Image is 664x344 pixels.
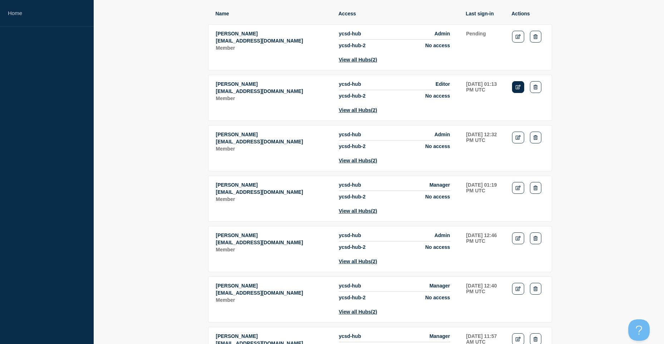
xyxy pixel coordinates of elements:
[339,295,366,300] span: ycsd-hub-2
[216,333,258,339] span: [PERSON_NAME]
[339,208,377,214] button: View all Hubs(2)
[216,283,331,289] p: Name: Ricardo Hyde
[216,240,331,245] p: Email: dkilburn2@ycsd.york.va.us
[216,146,331,152] p: Role: Member
[339,143,366,149] span: ycsd-hub-2
[628,319,650,341] iframe: Help Scout Beacon - Open
[339,182,450,191] li: Access to Hub ycsd-hub with role Manager
[371,208,377,214] span: (2)
[512,283,525,295] a: Edit
[466,232,505,265] td: Last sign-in: 2025-07-10 12:46 PM UTC
[512,81,545,113] td: Actions: Edit Delete
[216,31,331,36] p: Name: Allan Sabino
[371,107,377,113] span: (2)
[339,232,450,241] li: Access to Hub ycsd-hub with role Admin
[216,182,258,188] span: [PERSON_NAME]
[216,333,331,339] p: Name: Troy Gioia
[530,283,541,295] button: Delete
[530,81,541,93] button: Delete
[530,182,541,194] button: Delete
[466,81,505,113] td: Last sign-in: 2025-08-14 01:13 PM UTC
[466,282,505,315] td: Last sign-in: 2025-08-14 12:40 PM UTC
[216,88,331,94] p: Email: ebunch@ycsd.york.va.us
[216,182,331,188] p: Name: Tara Fowler
[339,57,377,63] button: View all Hubs(2)
[425,244,450,250] span: No access
[339,40,450,48] li: Access to Hub ycsd-hub-2 with role No access
[216,139,331,144] p: Email: rfinch@ycsd.york.va.us
[216,45,331,51] p: Role: Member
[339,241,450,250] li: Access to Hub ycsd-hub-2 with role No access
[216,81,258,87] span: [PERSON_NAME]
[511,10,544,17] th: Actions
[371,309,377,315] span: (2)
[339,309,377,315] button: View all Hubs(2)
[512,282,545,315] td: Actions: Edit Delete
[425,93,450,99] span: No access
[466,30,505,63] td: Last sign-in: Pending
[339,194,366,200] span: ycsd-hub-2
[530,132,541,143] button: Delete
[425,295,450,300] span: No access
[371,57,377,63] span: (2)
[339,31,450,40] li: Access to Hub ycsd-hub with role Admin
[512,232,545,265] td: Actions: Edit Delete
[434,132,450,137] span: Admin
[215,10,331,17] th: Name
[371,259,377,264] span: (2)
[339,283,450,292] li: Access to Hub ycsd-hub with role Manager
[339,93,366,99] span: ycsd-hub-2
[425,143,450,149] span: No access
[339,333,361,339] span: ycsd-hub
[339,107,377,113] button: View all Hubs(2)
[512,232,525,244] a: Edit
[216,38,331,44] p: Email: asabino@ycsd.york.va.us
[512,30,545,63] td: Actions: Edit Delete
[216,232,331,238] p: Name: Dave Kilburn
[512,182,545,214] td: Actions: Edit Delete
[466,131,505,164] td: Last sign-in: 2025-08-14 12:32 PM UTC
[466,182,505,214] td: Last sign-in: 2025-08-05 01:19 PM UTC
[216,132,331,137] p: Name: Ron Finch
[339,31,361,36] span: ycsd-hub
[425,194,450,200] span: No access
[216,232,258,238] span: [PERSON_NAME]
[512,182,525,194] a: Edit
[512,132,525,143] a: Edit
[434,232,450,238] span: Admin
[339,259,377,264] button: View all Hubs(2)
[466,10,504,17] th: Last sign-in
[339,244,366,250] span: ycsd-hub-2
[512,81,525,93] a: Edit
[216,283,258,289] span: [PERSON_NAME]
[429,283,450,289] span: Manager
[216,132,258,137] span: [PERSON_NAME]
[339,182,361,188] span: ycsd-hub
[339,132,450,141] li: Access to Hub ycsd-hub with role Admin
[339,232,361,238] span: ycsd-hub
[436,81,450,87] span: Editor
[339,333,450,342] li: Access to Hub ycsd-hub with role Manager
[216,189,331,195] p: Email: tfowler@ycsd.york.va.us
[339,90,450,99] li: Access to Hub ycsd-hub-2 with role No access
[216,95,331,101] p: Role: Member
[338,10,458,17] th: Access
[429,333,450,339] span: Manager
[216,297,331,303] p: Role: Member
[512,131,545,164] td: Actions: Edit Delete
[339,141,450,149] li: Access to Hub ycsd-hub-2 with role No access
[371,158,377,163] span: (2)
[530,31,541,43] button: Delete
[512,31,525,43] a: Edit
[339,132,361,137] span: ycsd-hub
[216,81,331,87] p: Name: Liz Bunch
[339,43,366,48] span: ycsd-hub-2
[434,31,450,36] span: Admin
[425,43,450,48] span: No access
[216,31,258,36] span: [PERSON_NAME]
[339,191,450,200] li: Access to Hub ycsd-hub-2 with role No access
[339,81,450,90] li: Access to Hub ycsd-hub with role Editor
[530,232,541,244] button: Delete
[339,292,450,300] li: Access to Hub ycsd-hub-2 with role No access
[429,182,450,188] span: Manager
